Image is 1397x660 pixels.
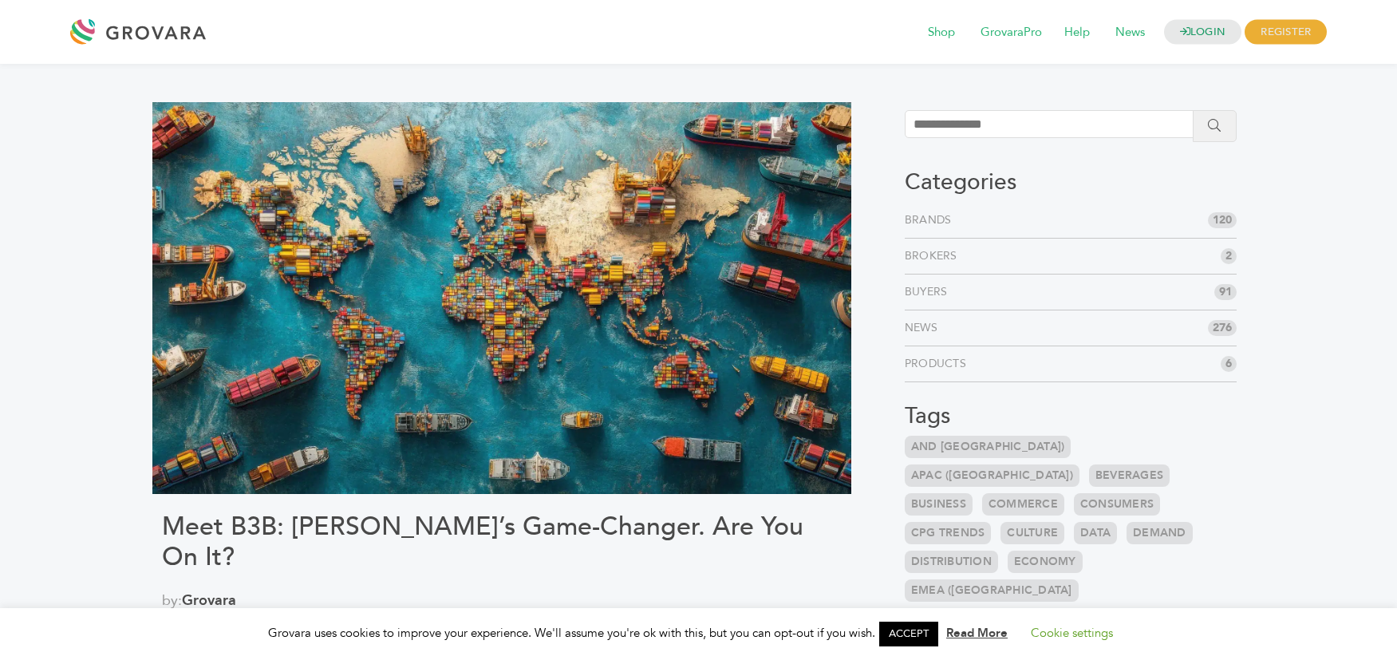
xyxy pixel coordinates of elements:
[905,356,973,372] a: Products
[1074,493,1160,516] a: Consumers
[1000,522,1064,544] a: Culture
[969,24,1053,41] a: GrovaraPro
[1214,284,1237,300] span: 91
[1074,522,1117,544] a: Data
[917,24,966,41] a: Shop
[268,625,1129,641] span: Grovara uses cookies to improve your experience. We'll assume you're ok with this, but you can op...
[905,436,1071,458] a: and [GEOGRAPHIC_DATA])
[946,625,1008,641] a: Read More
[1053,24,1101,41] a: Help
[1031,625,1113,641] a: Cookie settings
[1008,551,1083,573] a: Economy
[905,212,958,228] a: Brands
[1127,522,1193,544] a: Demand
[905,248,964,264] a: Brokers
[917,18,966,48] span: Shop
[1164,20,1242,45] a: LOGIN
[1053,18,1101,48] span: Help
[969,18,1053,48] span: GrovaraPro
[905,320,944,336] a: News
[1089,464,1170,487] a: Beverages
[162,590,842,611] span: by:
[1208,320,1237,336] span: 276
[905,493,973,516] a: Business
[905,522,992,544] a: CPG Trends
[1221,356,1237,372] span: 6
[905,169,1237,196] h3: Categories
[905,284,954,300] a: Buyers
[905,551,998,573] a: Distribution
[1104,24,1156,41] a: News
[905,464,1079,487] a: APAC ([GEOGRAPHIC_DATA])
[982,493,1064,516] a: Commerce
[1245,20,1327,45] span: REGISTER
[162,512,842,573] h1: Meet B3B: [PERSON_NAME]’s Game-Changer. Are You On It?
[879,622,938,646] a: ACCEPT
[905,403,1237,430] h3: Tags
[182,591,236,611] a: Grovara
[1221,248,1237,264] span: 2
[905,579,1079,602] a: EMEA ([GEOGRAPHIC_DATA]
[1208,212,1237,228] span: 120
[1104,18,1156,48] span: News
